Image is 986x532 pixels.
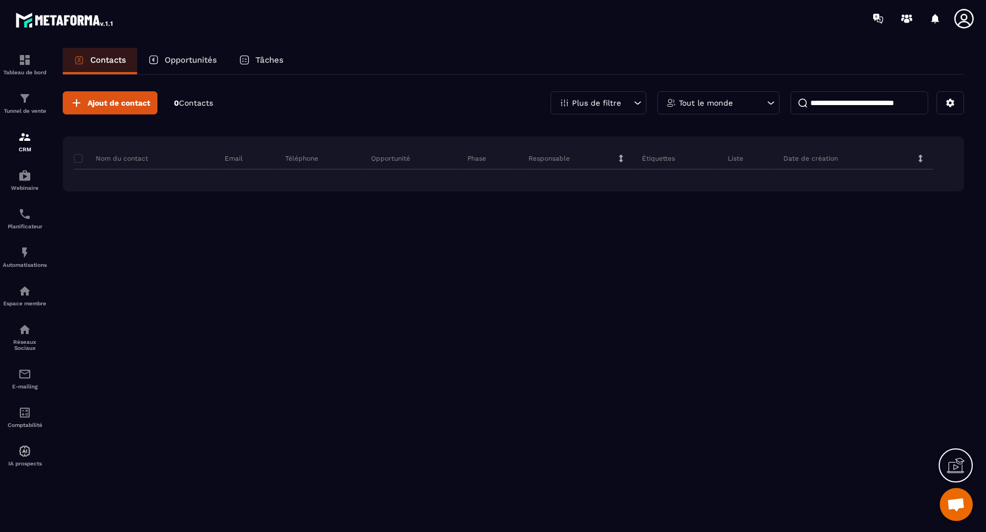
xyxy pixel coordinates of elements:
img: scheduler [18,207,31,221]
a: Ouvrir le chat [940,488,973,521]
span: Ajout de contact [88,97,150,108]
p: Nom du contact [74,154,148,163]
p: Opportunité [371,154,410,163]
img: accountant [18,406,31,419]
img: automations [18,445,31,458]
p: Téléphone [285,154,318,163]
p: Opportunités [165,55,217,65]
img: automations [18,246,31,259]
a: emailemailE-mailing [3,359,47,398]
p: Webinaire [3,185,47,191]
a: social-networksocial-networkRéseaux Sociaux [3,315,47,359]
img: formation [18,53,31,67]
button: Ajout de contact [63,91,157,114]
a: formationformationCRM [3,122,47,161]
p: Responsable [529,154,570,163]
p: Tâches [255,55,284,65]
p: Liste [728,154,743,163]
img: social-network [18,323,31,336]
span: Contacts [179,98,213,107]
p: E-mailing [3,383,47,390]
img: logo [15,10,115,30]
a: automationsautomationsEspace membre [3,276,47,315]
p: Tableau de bord [3,69,47,75]
a: formationformationTunnel de vente [3,84,47,122]
p: Tout le monde [679,99,733,107]
a: schedulerschedulerPlanificateur [3,199,47,238]
a: Tâches [228,48,295,74]
p: Comptabilité [3,422,47,428]
a: Opportunités [137,48,228,74]
a: formationformationTableau de bord [3,45,47,84]
img: email [18,368,31,381]
p: Tunnel de vente [3,108,47,114]
a: accountantaccountantComptabilité [3,398,47,436]
a: automationsautomationsWebinaire [3,161,47,199]
p: 0 [174,98,213,108]
p: Réseaux Sociaux [3,339,47,351]
p: Phase [467,154,486,163]
img: automations [18,284,31,298]
a: automationsautomationsAutomatisations [3,238,47,276]
p: CRM [3,146,47,152]
img: formation [18,130,31,144]
p: Étiquettes [642,154,675,163]
p: Email [225,154,243,163]
p: Contacts [90,55,126,65]
img: formation [18,92,31,105]
p: Planificateur [3,223,47,229]
p: Espace membre [3,300,47,306]
img: automations [18,169,31,182]
p: IA prospects [3,460,47,467]
p: Automatisations [3,262,47,268]
a: Contacts [63,48,137,74]
p: Plus de filtre [572,99,621,107]
p: Date de création [783,154,838,163]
